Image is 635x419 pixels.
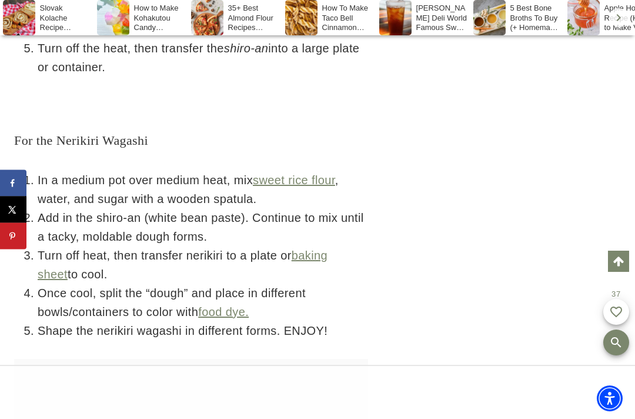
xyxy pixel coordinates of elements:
[38,249,327,281] a: baking sheet
[38,246,368,284] li: Turn off heat, then transfer nerikiri to a plate or to cool.
[223,378,412,407] iframe: Advertisement
[38,284,368,321] li: Once cool, split the “dough” and place in different bowls/containers to color with
[608,251,629,272] a: Scroll to top
[38,171,368,208] li: In a medium pot over medium heat, mix , water, and sugar with a wooden spatula.
[427,59,603,206] iframe: Advertisement
[597,385,623,411] div: Accessibility Menu
[198,305,249,318] a: food dye.
[38,39,368,77] li: Turn off the heat, then transfer the into a large plate or container.
[14,133,148,148] span: For the Nerikiri Wagashi
[38,321,368,340] li: Shape the nerikiri wagashi in different forms. ENJOY!
[38,208,368,246] li: Add in the shiro-an (white bean paste). Continue to mix until a tacky, moldable dough forms.
[253,174,335,187] a: sweet rice flour
[224,42,268,55] em: shiro-an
